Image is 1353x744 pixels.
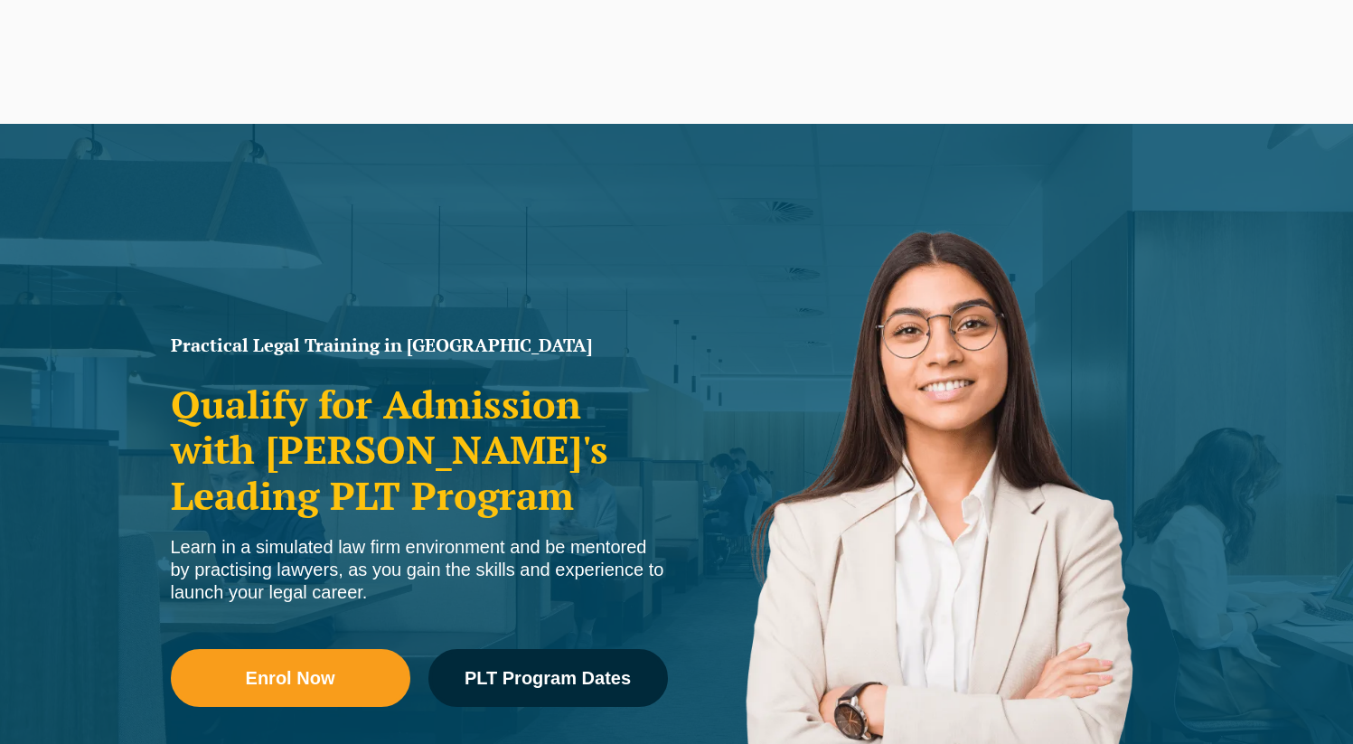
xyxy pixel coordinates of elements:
[171,649,410,707] a: Enrol Now
[465,669,631,687] span: PLT Program Dates
[171,381,668,518] h2: Qualify for Admission with [PERSON_NAME]'s Leading PLT Program
[171,336,668,354] h1: Practical Legal Training in [GEOGRAPHIC_DATA]
[428,649,668,707] a: PLT Program Dates
[171,536,668,604] div: Learn in a simulated law firm environment and be mentored by practising lawyers, as you gain the ...
[246,669,335,687] span: Enrol Now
